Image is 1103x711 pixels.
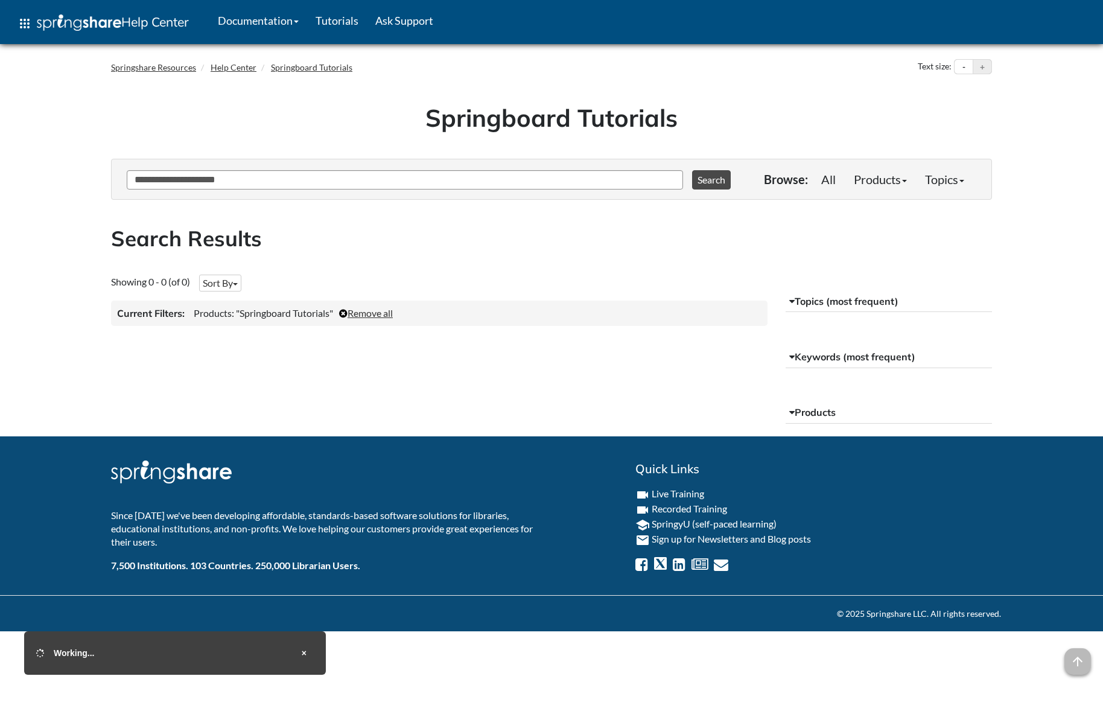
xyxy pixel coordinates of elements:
[635,461,992,477] h2: Quick Links
[111,461,232,483] img: Springshare
[764,171,808,188] p: Browse:
[236,307,333,319] span: "Springboard Tutorials"
[121,14,189,30] span: Help Center
[635,488,650,502] i: videocam
[635,518,650,532] i: school
[111,509,542,549] p: Since [DATE] we've been developing affordable, standards-based software solutions for libraries, ...
[9,5,197,42] a: apps Help Center
[916,167,973,191] a: Topics
[786,402,993,424] button: Products
[294,643,314,663] button: Close
[111,62,196,72] a: Springshare Resources
[194,307,234,319] span: Products:
[111,224,992,253] h2: Search Results
[339,307,393,319] a: Remove all
[635,533,650,547] i: email
[209,5,307,36] a: Documentation
[1064,649,1091,664] a: arrow_upward
[17,16,32,31] span: apps
[117,307,185,320] h3: Current Filters
[54,648,94,658] span: Working...
[367,5,442,36] a: Ask Support
[845,167,916,191] a: Products
[1064,648,1091,675] span: arrow_upward
[786,346,993,368] button: Keywords (most frequent)
[111,276,190,287] span: Showing 0 - 0 (of 0)
[199,275,241,292] button: Sort By
[652,533,811,544] a: Sign up for Newsletters and Blog posts
[102,608,1001,620] div: © 2025 Springshare LLC. All rights reserved.
[271,62,352,72] a: Springboard Tutorials
[955,60,973,74] button: Decrease text size
[211,62,256,72] a: Help Center
[307,5,367,36] a: Tutorials
[692,170,731,190] button: Search
[111,560,360,571] b: 7,500 Institutions. 103 Countries. 250,000 Librarian Users.
[652,503,727,514] a: Recorded Training
[786,291,993,313] button: Topics (most frequent)
[37,14,121,31] img: Springshare
[973,60,991,74] button: Increase text size
[635,503,650,517] i: videocam
[652,488,704,499] a: Live Training
[120,101,983,135] h1: Springboard Tutorials
[652,518,777,529] a: SpringyU (self-paced learning)
[915,59,954,75] div: Text size:
[812,167,845,191] a: All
